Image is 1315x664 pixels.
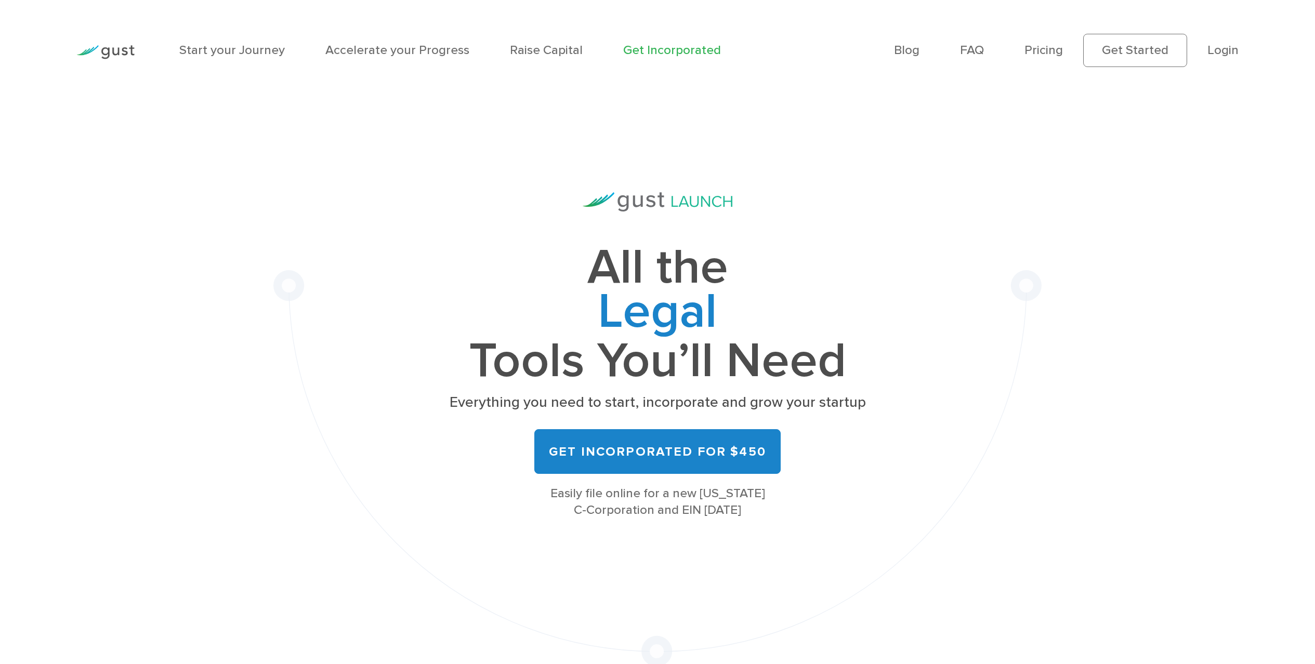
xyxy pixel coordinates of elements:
[623,43,721,58] a: Get Incorporated
[1024,43,1063,58] a: Pricing
[510,43,583,58] a: Raise Capital
[448,393,867,413] p: Everything you need to start, incorporate and grow your startup
[325,43,469,58] a: Accelerate your Progress
[448,289,867,338] span: Legal
[894,43,919,58] a: Blog
[448,485,867,519] div: Easily file online for a new [US_STATE] C-Corporation and EIN [DATE]
[534,429,781,474] a: Get Incorporated for $450
[179,43,285,58] a: Start your Journey
[960,43,984,58] a: FAQ
[448,245,867,383] h1: All the Tools You’ll Need
[76,45,135,59] img: Gust Logo
[1207,43,1239,58] a: Login
[583,192,732,211] img: Gust Launch Logo
[1083,34,1187,67] a: Get Started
